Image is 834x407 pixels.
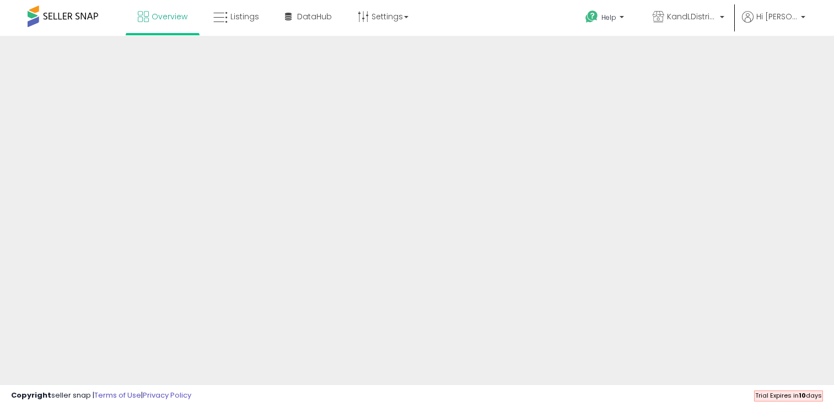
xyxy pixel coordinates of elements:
span: Listings [230,11,259,22]
a: Terms of Use [94,390,141,400]
div: seller snap | | [11,390,191,401]
strong: Copyright [11,390,51,400]
span: KandLDistribution LLC [667,11,717,22]
b: 10 [799,391,806,400]
span: Hi [PERSON_NAME] [756,11,798,22]
span: Trial Expires in days [755,391,822,400]
span: Help [601,13,616,22]
a: Help [577,2,635,36]
span: DataHub [297,11,332,22]
a: Privacy Policy [143,390,191,400]
span: Overview [152,11,187,22]
i: Get Help [585,10,599,24]
a: Hi [PERSON_NAME] [742,11,805,36]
